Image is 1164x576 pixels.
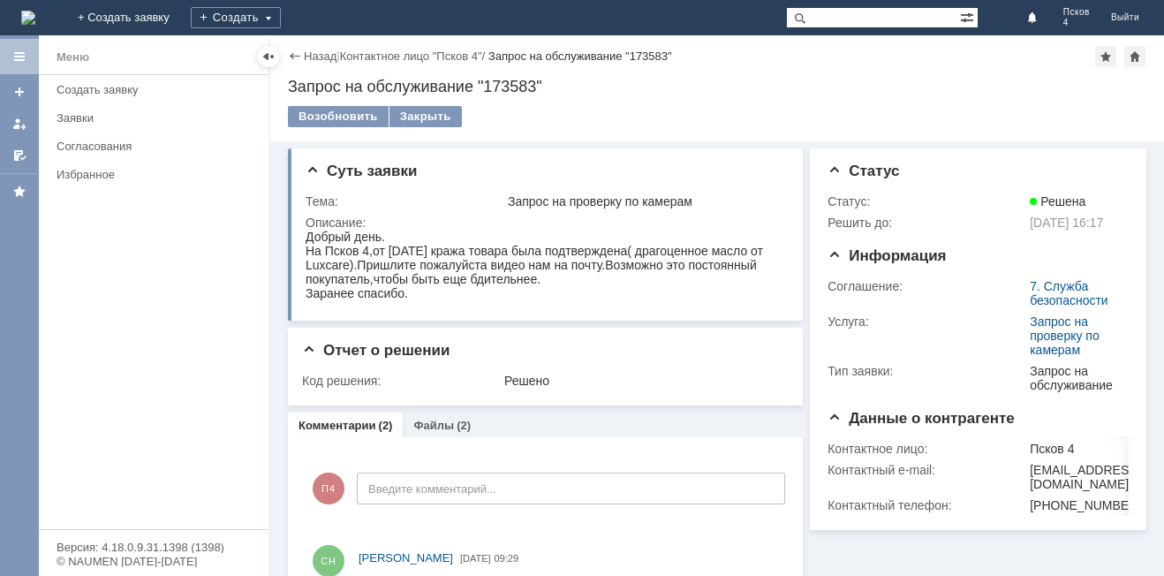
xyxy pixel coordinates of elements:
[828,410,1015,427] span: Данные о контрагенте
[49,104,265,132] a: Заявки
[828,315,1026,329] div: Услуга:
[488,49,672,63] div: Запрос на обслуживание "173583"
[57,556,251,567] div: © NAUMEN [DATE]-[DATE]
[379,419,393,432] div: (2)
[828,163,899,179] span: Статус
[57,83,258,96] div: Создать заявку
[299,419,376,432] a: Комментарии
[828,498,1026,512] div: Контактный телефон:
[258,46,279,67] div: Скрыть меню
[828,194,1026,208] div: Статус:
[960,8,978,25] span: Расширенный поиск
[21,11,35,25] a: Перейти на домашнюю страницу
[359,551,453,565] span: [PERSON_NAME]
[57,47,89,68] div: Меню
[306,194,504,208] div: Тема:
[460,553,491,564] span: [DATE]
[1124,46,1145,67] div: Сделать домашней страницей
[828,463,1026,477] div: Контактный e-mail:
[828,247,946,264] span: Информация
[21,11,35,25] img: logo
[304,49,336,63] a: Назад
[57,140,258,153] div: Согласования
[1030,216,1103,230] span: [DATE] 16:17
[336,49,339,62] div: |
[508,194,781,208] div: Запрос на проверку по камерам
[1030,442,1141,456] div: Псков 4
[828,442,1026,456] div: Контактное лицо:
[359,549,453,567] a: [PERSON_NAME]
[1030,498,1141,512] div: [PHONE_NUMBER]
[302,342,450,359] span: Отчет о решении
[1063,18,1090,28] span: 4
[457,419,471,432] div: (2)
[5,78,34,106] a: Создать заявку
[313,473,344,504] span: П4
[49,76,265,103] a: Создать заявку
[1030,194,1085,208] span: Решена
[340,49,482,63] a: Контактное лицо "Псков 4"
[288,78,1146,95] div: Запрос на обслуживание "173583"
[340,49,488,63] div: /
[49,133,265,160] a: Согласования
[1030,315,1100,357] a: Запрос на проверку по камерам
[1095,46,1116,67] div: Добавить в избранное
[57,168,238,181] div: Избранное
[57,111,258,125] div: Заявки
[828,216,1026,230] div: Решить до:
[828,364,1026,378] div: Тип заявки:
[306,216,784,230] div: Описание:
[1030,463,1141,491] div: [EMAIL_ADDRESS][DOMAIN_NAME]
[495,553,519,564] span: 09:29
[1030,279,1108,307] a: 7. Служба безопасности
[1063,7,1090,18] span: Псков
[302,374,501,388] div: Код решения:
[504,374,781,388] div: Решено
[57,542,251,553] div: Версия: 4.18.0.9.31.1398 (1398)
[413,419,454,432] a: Файлы
[5,141,34,170] a: Мои согласования
[191,7,281,28] div: Создать
[828,279,1026,293] div: Соглашение:
[5,110,34,138] a: Мои заявки
[306,163,417,179] span: Суть заявки
[1030,364,1122,392] div: Запрос на обслуживание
